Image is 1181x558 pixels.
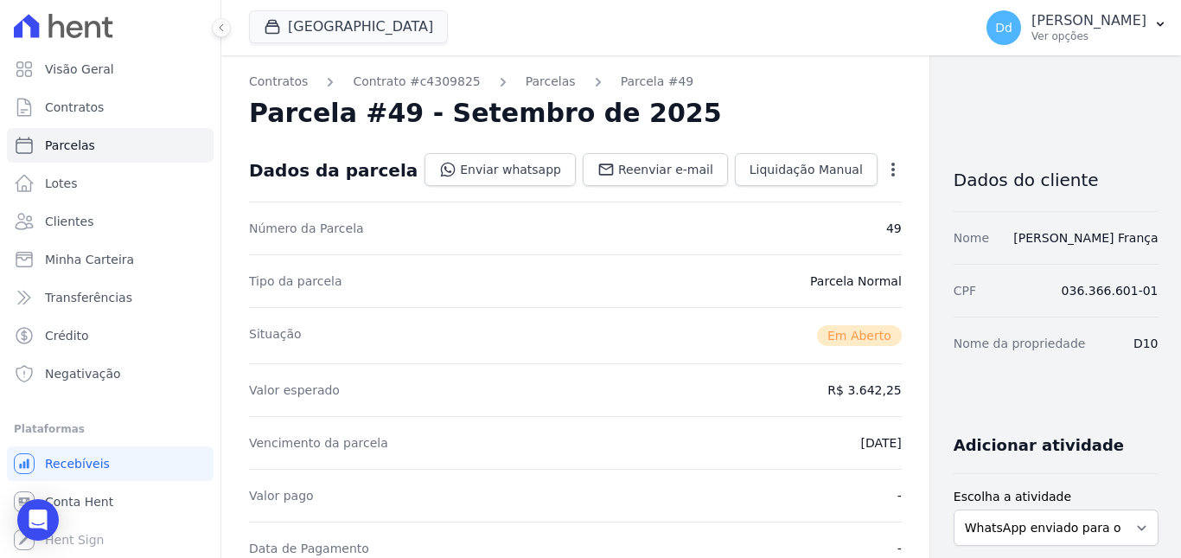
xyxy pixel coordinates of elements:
[954,229,989,247] dt: Nome
[7,204,214,239] a: Clientes
[954,282,976,299] dt: CPF
[249,325,302,346] dt: Situação
[45,289,132,306] span: Transferências
[7,166,214,201] a: Lotes
[249,220,364,237] dt: Número da Parcela
[249,540,369,557] dt: Data de Pagamento
[618,161,713,178] span: Reenviar e-mail
[249,273,342,290] dt: Tipo da parcela
[1031,29,1146,43] p: Ver opções
[7,318,214,353] a: Crédito
[897,540,902,557] dd: -
[249,10,448,43] button: [GEOGRAPHIC_DATA]
[7,280,214,315] a: Transferências
[810,273,902,290] dd: Parcela Normal
[954,435,1124,456] h3: Adicionar atividade
[750,161,863,178] span: Liquidação Manual
[954,335,1086,352] dt: Nome da propriedade
[973,3,1181,52] button: Dd [PERSON_NAME] Ver opções
[249,487,314,504] dt: Valor pago
[860,434,901,452] dd: [DATE]
[817,325,902,346] span: Em Aberto
[45,455,110,472] span: Recebíveis
[45,213,93,230] span: Clientes
[249,382,340,399] dt: Valor esperado
[17,499,59,541] div: Open Intercom Messenger
[7,242,214,277] a: Minha Carteira
[353,73,480,91] a: Contrato #c4309825
[45,61,114,78] span: Visão Geral
[249,160,418,181] div: Dados da parcela
[7,128,214,163] a: Parcelas
[45,251,134,268] span: Minha Carteira
[14,419,207,439] div: Plataformas
[954,170,1159,190] h3: Dados do cliente
[7,484,214,519] a: Conta Hent
[886,220,902,237] dd: 49
[45,137,95,154] span: Parcelas
[45,493,113,510] span: Conta Hent
[897,487,902,504] dd: -
[1062,282,1159,299] dd: 036.366.601-01
[583,153,728,186] a: Reenviar e-mail
[735,153,878,186] a: Liquidação Manual
[1013,231,1158,245] a: [PERSON_NAME] França
[1133,335,1159,352] dd: D10
[45,327,89,344] span: Crédito
[7,52,214,87] a: Visão Geral
[621,73,694,91] a: Parcela #49
[526,73,576,91] a: Parcelas
[249,434,388,452] dt: Vencimento da parcela
[249,98,722,129] h2: Parcela #49 - Setembro de 2025
[45,175,78,192] span: Lotes
[249,73,902,91] nav: Breadcrumb
[995,22,1012,34] span: Dd
[249,73,308,91] a: Contratos
[7,90,214,125] a: Contratos
[7,446,214,481] a: Recebíveis
[827,382,901,399] dd: R$ 3.642,25
[7,356,214,391] a: Negativação
[45,365,121,382] span: Negativação
[954,488,1159,506] label: Escolha a atividade
[425,153,576,186] a: Enviar whatsapp
[1031,12,1146,29] p: [PERSON_NAME]
[45,99,104,116] span: Contratos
